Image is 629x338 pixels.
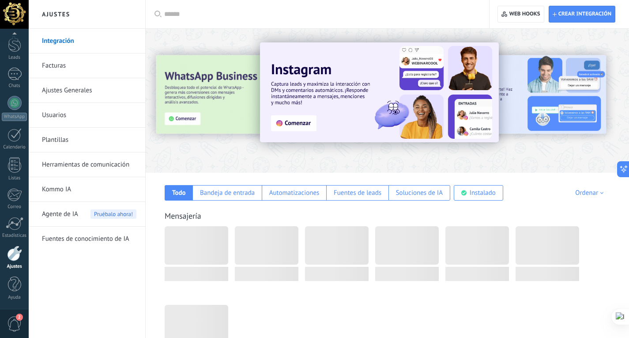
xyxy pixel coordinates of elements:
[260,42,499,142] img: Slide 1
[165,211,201,221] a: Mensajería
[2,175,27,181] div: Listas
[2,233,27,239] div: Estadísticas
[2,144,27,150] div: Calendario
[42,128,136,152] a: Plantillas
[156,55,344,134] img: Slide 3
[2,55,27,61] div: Leads
[42,202,136,227] a: Agente de IAPruébalo ahora!
[29,53,145,78] li: Facturas
[29,128,145,152] li: Plantillas
[470,189,496,197] div: Instalado
[29,227,145,251] li: Fuentes de conocimiento de IA
[42,53,136,78] a: Facturas
[29,177,145,202] li: Kommo IA
[29,78,145,103] li: Ajustes Generales
[575,189,606,197] div: Ordenar
[497,6,544,23] button: Web hooks
[334,189,381,197] div: Fuentes de leads
[200,189,255,197] div: Bandeja de entrada
[2,204,27,210] div: Correo
[29,202,145,227] li: Agente de IA
[2,113,27,121] div: WhatsApp
[42,29,136,53] a: Integración
[42,177,136,202] a: Kommo IA
[549,6,615,23] button: Crear integración
[16,314,23,321] span: 2
[42,103,136,128] a: Usuarios
[558,11,611,18] span: Crear integración
[418,55,606,134] img: Slide 2
[29,103,145,128] li: Usuarios
[42,227,136,251] a: Fuentes de conocimiento de IA
[269,189,320,197] div: Automatizaciones
[42,78,136,103] a: Ajustes Generales
[29,152,145,177] li: Herramientas de comunicación
[2,264,27,270] div: Ajustes
[42,202,78,227] span: Agente de IA
[29,29,145,53] li: Integración
[90,209,136,219] span: Pruébalo ahora!
[42,152,136,177] a: Herramientas de comunicación
[509,11,540,18] span: Web hooks
[2,83,27,89] div: Chats
[2,295,27,300] div: Ayuda
[172,189,186,197] div: Todo
[396,189,443,197] div: Soluciones de IA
